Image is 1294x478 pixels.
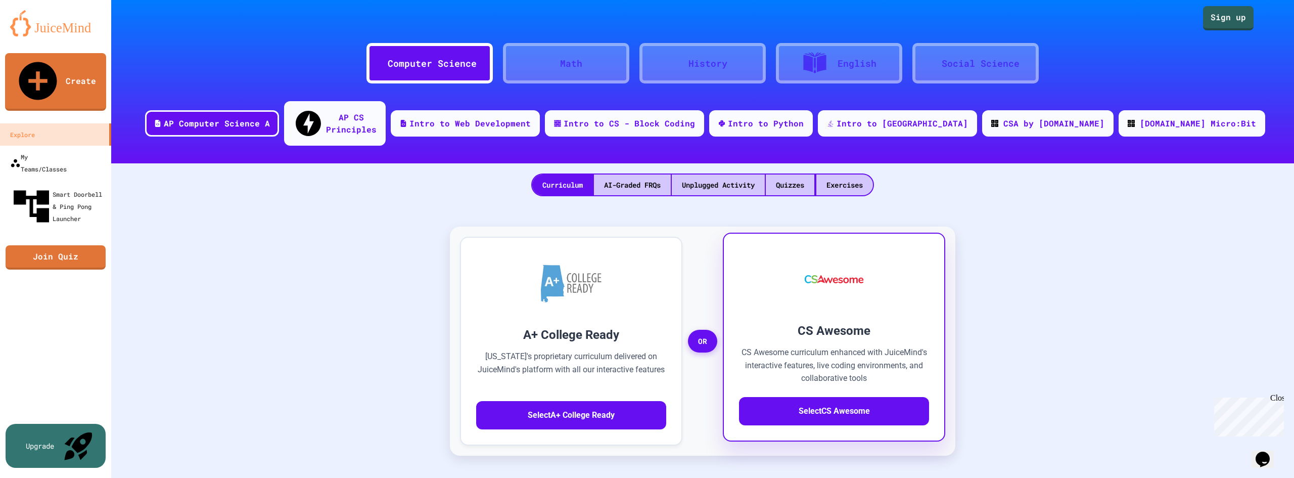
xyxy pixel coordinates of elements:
a: Sign up [1203,6,1254,30]
img: A+ College Ready [541,265,602,302]
p: CS Awesome curriculum enhanced with JuiceMind's interactive features, live coding environments, a... [739,346,929,385]
div: Intro to [GEOGRAPHIC_DATA] [837,117,968,129]
button: SelectCS Awesome [739,397,929,425]
button: SelectA+ College Ready [476,401,666,429]
div: AP Computer Science A [164,117,270,129]
div: Unplugged Activity [672,175,765,195]
div: Chat with us now!Close [4,4,70,64]
h3: A+ College Ready [476,326,666,344]
iframe: chat widget [1210,394,1284,437]
img: logo-orange.svg [10,10,101,36]
div: [DOMAIN_NAME] Micro:Bit [1140,117,1256,129]
div: Math [560,57,582,70]
div: Intro to Python [728,117,804,129]
div: Computer Science [388,57,477,70]
div: CSA by [DOMAIN_NAME] [1003,117,1104,129]
div: My Teams/Classes [10,151,67,175]
img: CS Awesome [795,249,874,310]
div: Exercises [816,175,873,195]
div: History [688,57,727,70]
div: Intro to Web Development [409,117,531,129]
div: Curriculum [532,175,593,195]
div: Social Science [942,57,1020,70]
iframe: chat widget [1252,438,1284,468]
div: AI-Graded FRQs [594,175,671,195]
a: Create [5,53,106,111]
div: Explore [10,128,35,141]
div: English [838,57,876,70]
img: CODE_logo_RGB.png [1128,120,1135,127]
div: Quizzes [766,175,814,195]
a: Join Quiz [6,245,106,270]
div: Intro to CS - Block Coding [564,117,695,129]
span: OR [688,330,717,353]
div: Smart Doorbell & Ping Pong Launcher [10,185,107,228]
p: [US_STATE]'s proprietary curriculum delivered on JuiceMind's platform with all our interactive fe... [476,350,666,389]
h3: CS Awesome [739,322,929,340]
div: AP CS Principles [326,111,377,136]
div: Upgrade [26,441,54,451]
img: CODE_logo_RGB.png [991,120,998,127]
